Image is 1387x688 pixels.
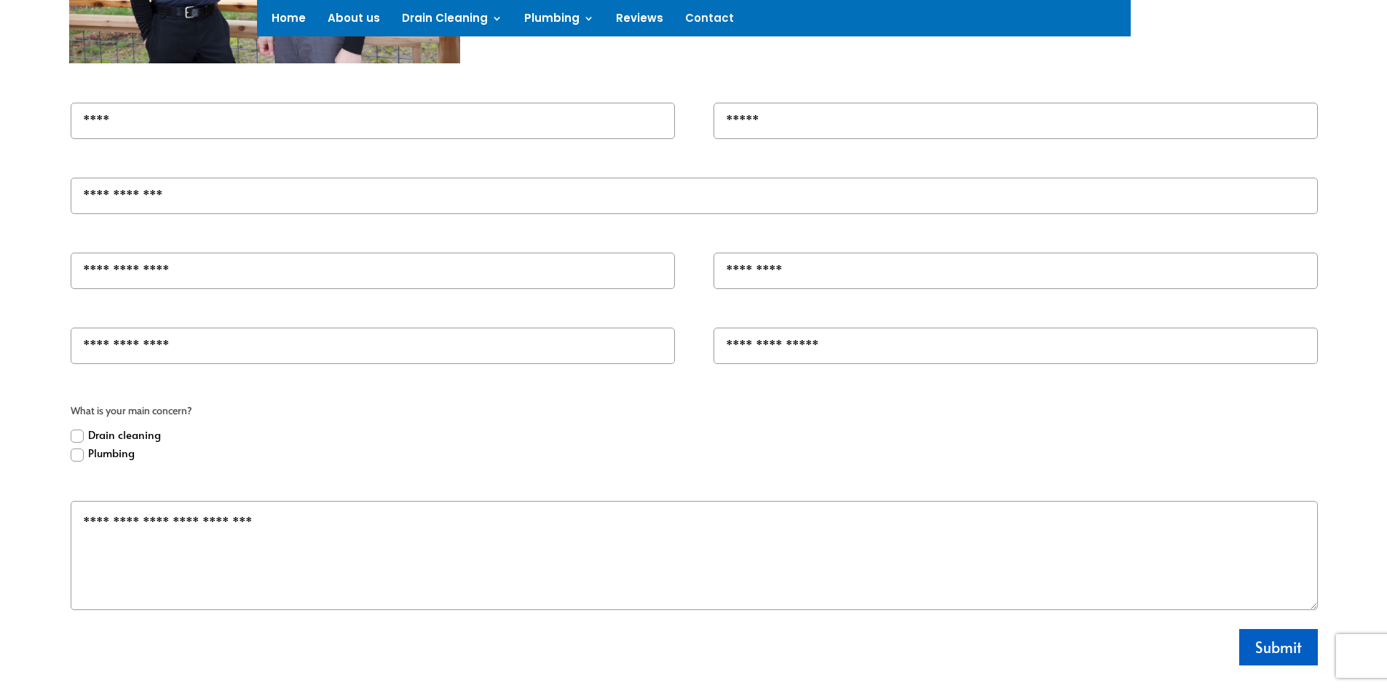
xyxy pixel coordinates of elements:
[1239,629,1318,665] button: Submit
[685,13,734,29] a: Contact
[402,13,502,29] a: Drain Cleaning
[524,13,594,29] a: Plumbing
[71,443,135,462] label: Plumbing
[328,13,380,29] a: About us
[272,13,306,29] a: Home
[616,13,663,29] a: Reviews
[71,425,161,444] label: Drain cleaning
[71,403,1318,420] span: What is your main concern?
